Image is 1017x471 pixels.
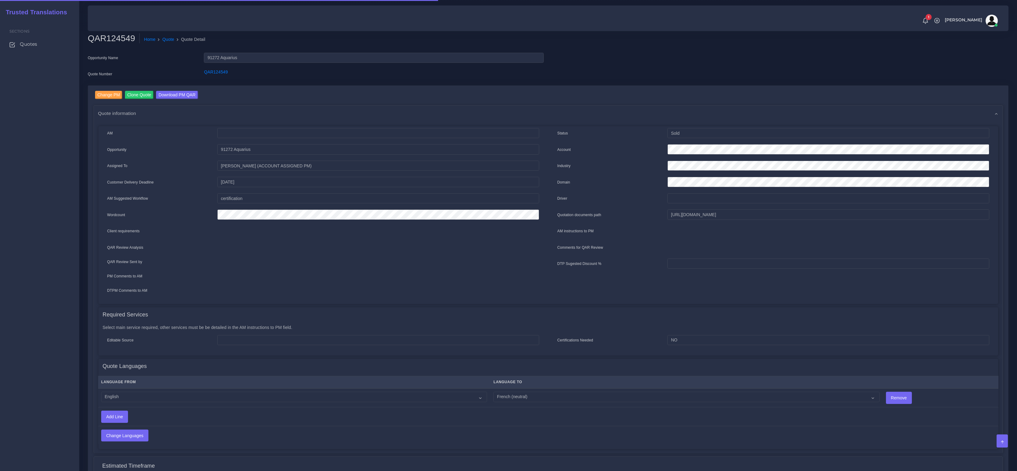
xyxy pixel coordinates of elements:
a: 1 [920,17,931,24]
a: Quotes [5,38,75,51]
label: Account [557,147,571,152]
input: Download PM QAR [156,91,198,99]
input: Add Line [101,411,128,423]
label: Customer Delivery Deadline [107,180,154,185]
th: Language To [490,376,883,388]
p: Select main service required, other services must be be detailed in the AM instructions to PM field. [103,324,994,331]
h2: Trusted Translations [2,9,67,16]
label: Driver [557,196,567,201]
label: Industry [557,163,571,169]
label: Status [557,130,568,136]
input: Change Languages [101,430,148,441]
span: Sections [9,29,30,34]
input: pm [217,161,539,171]
a: Quote [162,36,174,43]
label: Editable Source [107,337,134,343]
input: Remove [886,392,912,404]
label: Certifications Needed [557,337,593,343]
input: Change PM [95,91,123,99]
h2: QAR124549 [88,33,140,44]
span: Quote information [98,110,136,117]
label: AM [107,130,113,136]
a: Trusted Translations [2,7,67,17]
h4: Required Services [103,312,148,318]
span: Quotes [20,41,37,48]
a: [PERSON_NAME]avatar [942,15,1000,27]
span: 1 [926,14,932,20]
label: Domain [557,180,570,185]
label: AM instructions to PM [557,228,594,234]
div: Quote information [94,105,1003,121]
label: QAR Review Analysis [107,245,144,250]
h4: Estimated Timeframe [102,463,155,469]
img: avatar [986,15,998,27]
label: QAR Review Sent by [107,259,142,265]
label: Opportunity [107,147,127,152]
label: Quotation documents path [557,212,601,218]
input: Clone Quote [125,91,154,99]
th: Language From [98,376,490,388]
label: DTPM Comments to AM [107,288,148,293]
label: DTP Sugested Discount % [557,261,602,266]
h4: Quote Languages [103,363,147,370]
label: Assigned To [107,163,128,169]
label: Client requirements [107,228,140,234]
a: QAR124549 [204,70,228,74]
label: Opportunity Name [88,55,118,61]
label: AM Suggested Workflow [107,196,148,201]
a: Home [144,36,155,43]
label: Comments for QAR Review [557,245,603,250]
label: PM Comments to AM [107,273,143,279]
label: Wordcount [107,212,125,218]
label: Quote Number [88,71,112,77]
span: [PERSON_NAME] [945,18,982,22]
li: Quote Detail [174,36,205,43]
